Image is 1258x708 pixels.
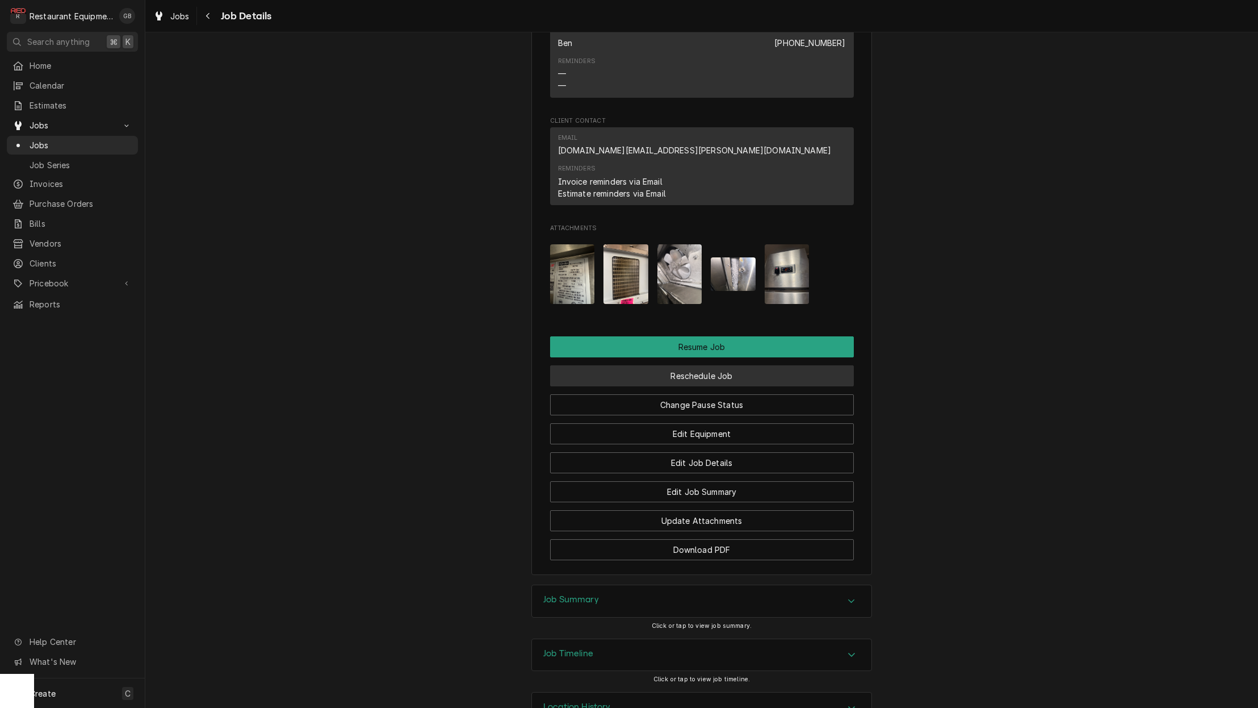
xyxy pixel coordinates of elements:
[558,164,596,173] div: Reminders
[550,336,854,560] div: Button Group
[550,116,854,126] span: Client Contact
[10,8,26,24] div: R
[550,20,854,103] div: Location Contact List
[558,57,596,66] div: Reminders
[30,99,132,111] span: Estimates
[7,632,138,651] a: Go to Help Center
[7,32,138,52] button: Search anything⌘K
[558,145,832,155] a: [DOMAIN_NAME][EMAIL_ADDRESS][PERSON_NAME][DOMAIN_NAME]
[550,127,854,210] div: Client Contact List
[125,688,131,699] span: C
[550,20,854,98] div: Contact
[558,134,578,143] div: Email
[119,8,135,24] div: Gary Beaver's Avatar
[558,176,662,188] div: Invoice reminders via Email
[110,36,118,48] span: ⌘
[30,10,113,22] div: Restaurant Equipment Diagnostics
[550,481,854,502] button: Edit Job Summary
[532,639,871,671] div: Accordion Header
[550,386,854,415] div: Button Group Row
[7,76,138,95] a: Calendar
[30,257,132,269] span: Clients
[30,60,132,72] span: Home
[7,194,138,213] a: Purchase Orders
[149,7,194,26] a: Jobs
[550,336,854,357] button: Resume Job
[30,298,132,310] span: Reports
[550,452,854,473] button: Edit Job Details
[531,639,872,672] div: Job Timeline
[30,636,131,648] span: Help Center
[765,244,810,304] img: Ox3TCer0REuoRei0lB8C
[558,57,596,91] div: Reminders
[125,36,131,48] span: K
[30,159,132,171] span: Job Series
[543,594,599,605] h3: Job Summary
[30,277,115,289] span: Pricebook
[603,244,648,304] img: gWH5ZkOFT82mPP8F0qiZ
[7,652,138,671] a: Go to What's New
[30,689,56,698] span: Create
[550,244,595,304] img: 0BHBntVlTY2I3AAhGIIA
[7,174,138,193] a: Invoices
[550,116,854,210] div: Client Contact
[558,26,576,48] div: Name
[30,238,132,249] span: Vendors
[7,234,138,253] a: Vendors
[7,156,138,174] a: Job Series
[7,116,138,135] a: Go to Jobs
[550,502,854,531] div: Button Group Row
[30,178,132,190] span: Invoices
[652,622,752,630] span: Click or tap to view job summary.
[543,648,593,659] h3: Job Timeline
[7,56,138,75] a: Home
[7,96,138,115] a: Estimates
[558,37,572,49] div: Ben
[550,394,854,415] button: Change Pause Status
[550,539,854,560] button: Download PDF
[550,473,854,502] div: Button Group Row
[170,10,190,22] span: Jobs
[550,336,854,357] div: Button Group Row
[7,274,138,293] a: Go to Pricebook
[7,254,138,273] a: Clients
[30,198,132,210] span: Purchase Orders
[550,127,854,205] div: Contact
[7,136,138,155] a: Jobs
[558,68,566,80] div: —
[550,357,854,386] div: Button Group Row
[558,164,666,199] div: Reminders
[550,423,854,444] button: Edit Equipment
[550,224,854,233] span: Attachments
[550,444,854,473] div: Button Group Row
[558,80,566,91] div: —
[550,235,854,313] span: Attachments
[30,139,132,151] span: Jobs
[558,188,666,199] div: Estimate reminders via Email
[774,38,845,48] a: [PHONE_NUMBER]
[550,365,854,386] button: Reschedule Job
[217,9,272,24] span: Job Details
[531,585,872,618] div: Job Summary
[199,7,217,25] button: Navigate back
[774,26,845,48] div: Phone
[30,218,132,230] span: Bills
[550,510,854,531] button: Update Attachments
[27,36,90,48] span: Search anything
[550,415,854,444] div: Button Group Row
[7,295,138,314] a: Reports
[532,585,871,617] div: Accordion Header
[119,8,135,24] div: GB
[30,656,131,668] span: What's New
[30,80,132,91] span: Calendar
[30,119,115,131] span: Jobs
[653,676,750,683] span: Click or tap to view job timeline.
[558,134,832,156] div: Email
[550,9,854,102] div: Location Contact
[532,585,871,617] button: Accordion Details Expand Trigger
[532,639,871,671] button: Accordion Details Expand Trigger
[550,531,854,560] div: Button Group Row
[657,244,702,304] img: 4E4VfmLNTBWByDh4QbzB
[7,214,138,233] a: Bills
[10,8,26,24] div: Restaurant Equipment Diagnostics's Avatar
